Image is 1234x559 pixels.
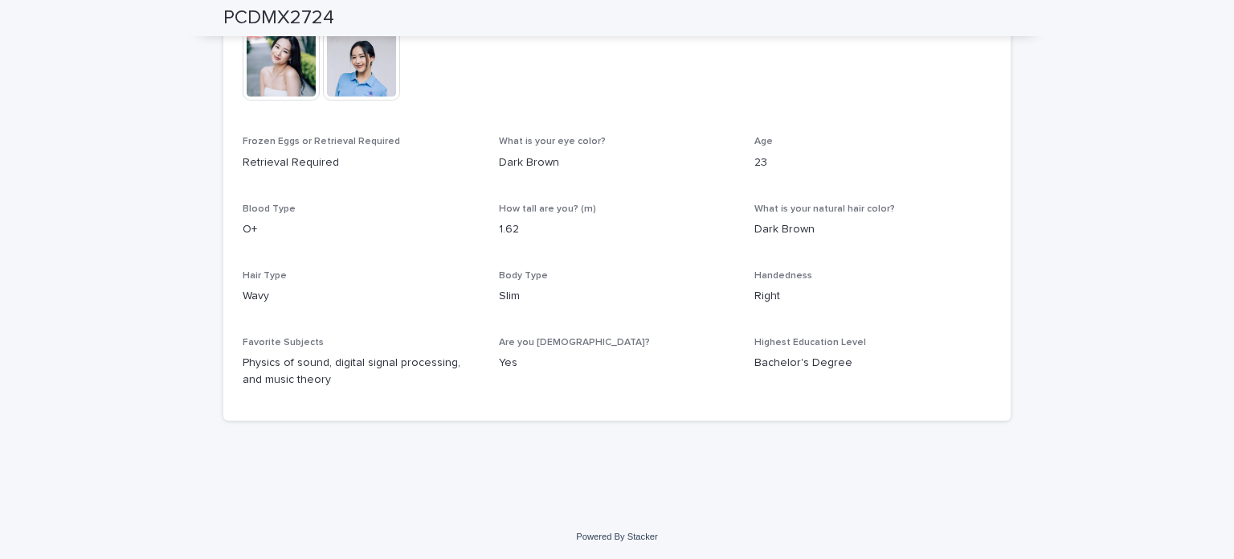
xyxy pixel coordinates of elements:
span: Age [754,137,773,146]
span: What is your natural hair color? [754,204,895,214]
span: Blood Type [243,204,296,214]
span: Hair Type [243,271,287,281]
span: Body Type [499,271,548,281]
p: Retrieval Required [243,154,480,171]
p: Wavy [243,288,480,305]
a: Powered By Stacker [576,532,657,541]
span: Are you [DEMOGRAPHIC_DATA]? [499,338,650,347]
p: 23 [754,154,991,171]
span: Frozen Eggs or Retrieval Required [243,137,400,146]
p: Bachelor's Degree [754,355,991,372]
p: Dark Brown [754,221,991,238]
span: How tall are you? (m) [499,204,596,214]
h2: PCDMX2724 [223,6,334,30]
span: Handedness [754,271,812,281]
p: Right [754,288,991,305]
span: Highest Education Level [754,338,866,347]
p: Slim [499,288,736,305]
p: 1.62 [499,221,736,238]
p: Physics of sound, digital signal processing, and music theory [243,355,480,388]
span: What is your eye color? [499,137,606,146]
p: Yes [499,355,736,372]
span: Favorite Subjects [243,338,324,347]
p: O+ [243,221,480,238]
p: Dark Brown [499,154,736,171]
